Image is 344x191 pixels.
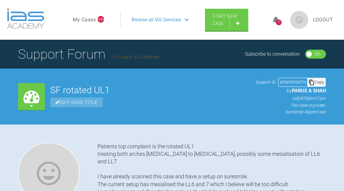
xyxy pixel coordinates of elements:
span: PARUS A SHAH [292,88,326,94]
a: My Cases [73,16,96,24]
a: Logout [313,16,333,24]
a: Start New Case [205,9,248,31]
span: Start New Case [212,14,237,26]
div: 10 [276,20,282,25]
div: # XWWXSKFN [279,79,307,85]
div: Subscribe to conversation [245,50,300,58]
img: logo-light.3e3ef733.png [7,8,44,29]
span: NaN [98,16,104,23]
img: profile.png [290,11,308,29]
p: by [256,87,326,95]
div: Copy [307,78,325,86]
p: This case is private. [256,102,326,109]
div: On [315,50,321,58]
span: Support ID [256,79,276,85]
p: on [DATE] at 4:07pm [256,95,326,102]
h1: Support Forum [18,44,159,65]
p: SureSmile Aligner Case [256,109,326,115]
span: Browse all IAS Services [132,16,181,24]
h2: SF rotated UL1 [50,86,250,95]
a: Go back to SureSmile [111,54,159,60]
span: Edit Case Title [50,97,103,107]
